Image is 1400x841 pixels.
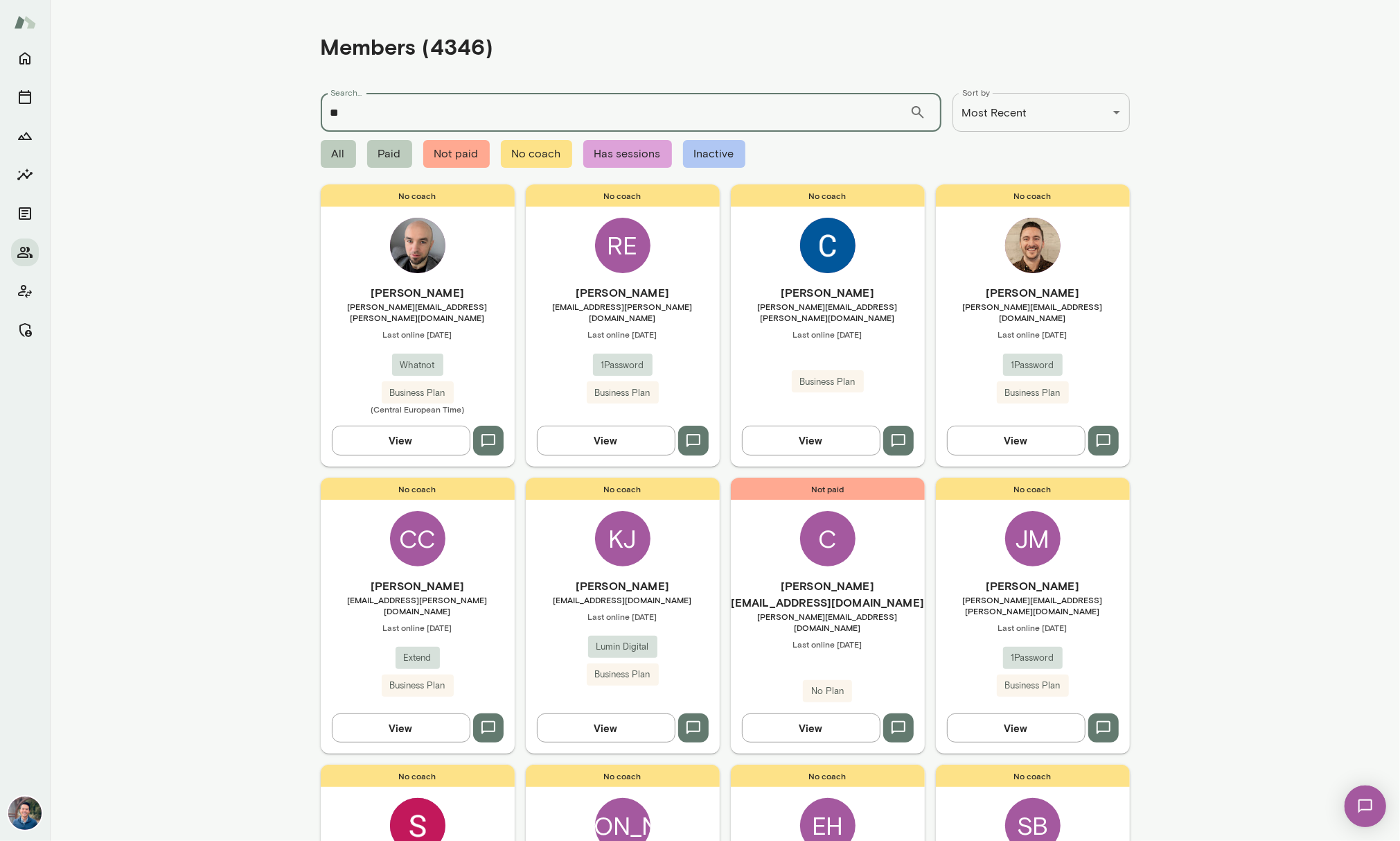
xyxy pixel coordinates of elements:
[11,277,39,305] button: Client app
[936,284,1130,301] h6: [PERSON_NAME]
[11,122,39,150] button: Growth Plan
[526,284,720,301] h6: [PERSON_NAME]
[11,83,39,111] button: Sessions
[423,140,490,168] span: Not paid
[321,301,515,323] span: [PERSON_NAME][EMAIL_ADDRESS][PERSON_NAME][DOMAIN_NAME]
[952,93,1130,132] div: Most Recent
[526,301,720,323] span: [EMAIL_ADDRESS][PERSON_NAME][DOMAIN_NAME]
[321,329,515,340] span: Last online [DATE]
[583,140,672,168] span: Has sessions
[321,765,515,787] span: No coach
[731,301,925,323] span: [PERSON_NAME][EMAIL_ADDRESS][PERSON_NAME][DOMAIN_NAME]
[537,426,675,455] button: View
[742,426,880,455] button: View
[526,329,720,340] span: Last online [DATE]
[731,765,925,787] span: No coach
[936,622,1130,633] span: Last online [DATE]
[936,578,1130,594] h6: [PERSON_NAME]
[587,668,659,682] span: Business Plan
[11,161,39,189] button: Insights
[587,386,659,400] span: Business Plan
[321,404,515,415] span: (Central European Time)
[526,765,720,787] span: No coach
[792,375,864,389] span: Business Plan
[321,622,515,633] span: Last online [DATE]
[803,684,852,698] span: No Plan
[321,594,515,616] span: [EMAIL_ADDRESS][PERSON_NAME][DOMAIN_NAME]
[390,218,445,273] img: Karol Gil
[382,386,454,400] span: Business Plan
[11,239,39,266] button: Members
[11,44,39,72] button: Home
[501,140,572,168] span: No coach
[332,426,470,455] button: View
[526,594,720,605] span: [EMAIL_ADDRESS][DOMAIN_NAME]
[526,578,720,594] h6: [PERSON_NAME]
[526,478,720,500] span: No coach
[1005,511,1061,566] div: JM
[800,511,856,566] div: C
[321,184,515,207] span: No coach
[1005,218,1061,273] img: Steve O'Connor
[321,33,494,60] h4: Members (4346)
[526,184,720,207] span: No coach
[731,284,925,301] h6: [PERSON_NAME]
[593,358,653,372] span: 1Password
[936,765,1130,787] span: No coach
[683,140,745,168] span: Inactive
[526,611,720,622] span: Last online [DATE]
[997,386,1069,400] span: Business Plan
[1003,358,1063,372] span: 1Password
[731,478,925,500] span: Not paid
[936,478,1130,500] span: No coach
[321,578,515,594] h6: [PERSON_NAME]
[321,284,515,301] h6: [PERSON_NAME]
[11,200,39,227] button: Documents
[537,713,675,743] button: View
[396,651,440,665] span: Extend
[936,184,1130,207] span: No coach
[382,679,454,693] span: Business Plan
[742,713,880,743] button: View
[731,611,925,633] span: [PERSON_NAME][EMAIL_ADDRESS][DOMAIN_NAME]
[1003,651,1063,665] span: 1Password
[731,329,925,340] span: Last online [DATE]
[936,594,1130,616] span: [PERSON_NAME][EMAIL_ADDRESS][PERSON_NAME][DOMAIN_NAME]
[936,301,1130,323] span: [PERSON_NAME][EMAIL_ADDRESS][DOMAIN_NAME]
[595,218,650,273] div: RE
[800,218,856,273] img: Carolyn Frey
[367,140,412,168] span: Paid
[321,478,515,500] span: No coach
[330,87,362,98] label: Search...
[11,316,39,344] button: Manage
[595,511,650,566] div: KJ
[947,426,1086,455] button: View
[997,679,1069,693] span: Business Plan
[332,713,470,743] button: View
[947,713,1086,743] button: View
[962,87,991,98] label: Sort by
[731,578,925,611] h6: [PERSON_NAME][EMAIL_ADDRESS][DOMAIN_NAME]
[936,329,1130,340] span: Last online [DATE]
[390,511,445,566] div: CC
[321,140,356,168] span: All
[731,639,925,650] span: Last online [DATE]
[392,358,443,372] span: Whatnot
[731,184,925,207] span: No coach
[588,640,657,654] span: Lumin Digital
[14,9,36,35] img: Mento
[8,797,42,830] img: Alex Yu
